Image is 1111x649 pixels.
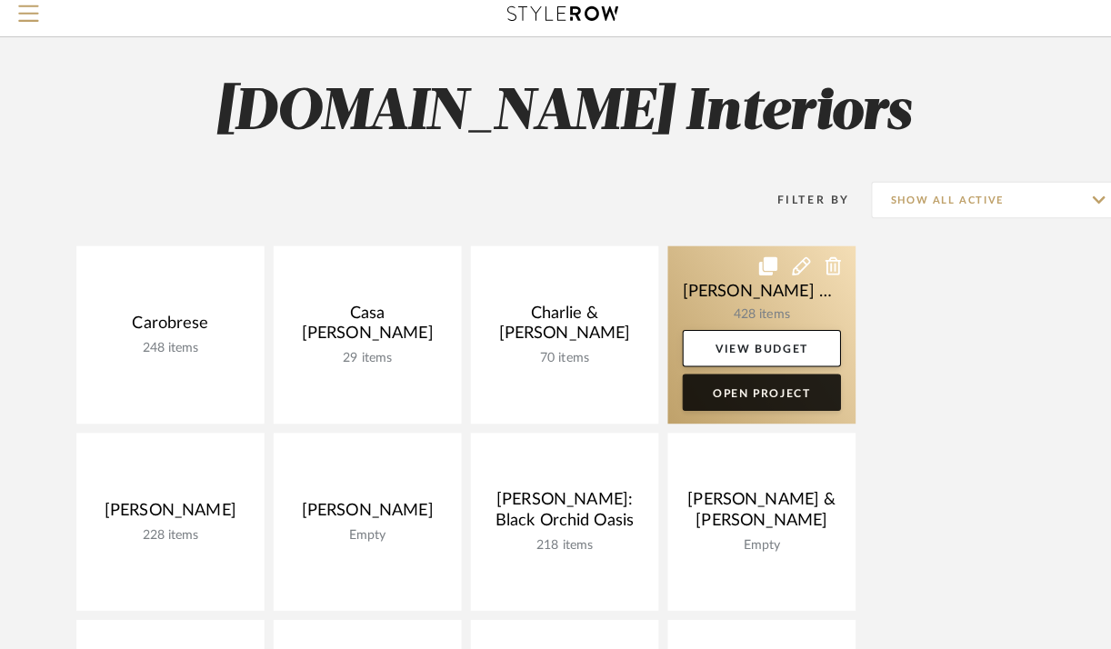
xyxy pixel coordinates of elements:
div: Filter By [744,197,839,215]
div: 70 items [479,355,636,371]
div: 248 items [90,345,246,361]
div: 228 items [90,530,246,545]
div: 218 items [479,540,636,555]
div: [PERSON_NAME]: Black Orchid Oasis [479,493,636,540]
div: Casa [PERSON_NAME] [285,308,441,355]
div: Empty [674,540,830,555]
div: Charlie & [PERSON_NAME] [479,308,636,355]
a: Open Project [674,378,830,414]
div: Carobrese [90,318,246,345]
div: [PERSON_NAME] [90,503,246,530]
div: [PERSON_NAME] [285,503,441,530]
div: 29 items [285,355,441,371]
div: [PERSON_NAME] & [PERSON_NAME] [674,493,830,540]
a: View Budget [674,334,830,371]
div: Empty [285,530,441,545]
